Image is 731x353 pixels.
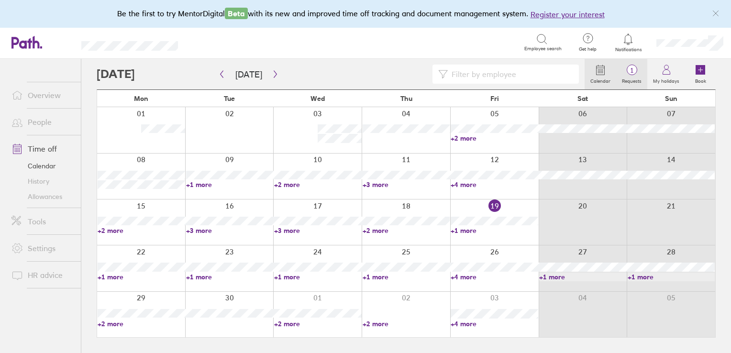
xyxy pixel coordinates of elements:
a: Notifications [613,33,644,53]
a: +2 more [363,226,450,235]
a: +1 more [451,226,538,235]
a: +4 more [451,273,538,281]
span: Beta [225,8,248,19]
a: +1 more [274,273,362,281]
a: Overview [4,86,81,105]
button: [DATE] [228,66,270,82]
span: Notifications [613,47,644,53]
a: +2 more [274,320,362,328]
a: +1 more [539,273,627,281]
a: +3 more [186,226,274,235]
span: Mon [134,95,148,102]
a: +2 more [98,226,185,235]
a: 1Requests [616,59,647,89]
label: My holidays [647,76,685,84]
span: Wed [310,95,325,102]
a: +3 more [274,226,362,235]
div: Be the first to try MentorDigital with its new and improved time off tracking and document manage... [117,8,614,20]
a: +3 more [363,180,450,189]
span: Fri [490,95,499,102]
a: +4 more [451,180,538,189]
span: Thu [400,95,412,102]
span: Employee search [524,46,562,52]
a: +1 more [98,273,185,281]
a: +2 more [274,180,362,189]
a: +2 more [451,134,538,143]
span: Get help [572,46,603,52]
a: +1 more [363,273,450,281]
a: +1 more [186,180,274,189]
a: People [4,112,81,132]
button: Register your interest [531,9,605,20]
a: Book [685,59,716,89]
label: Calendar [585,76,616,84]
a: Tools [4,212,81,231]
label: Requests [616,76,647,84]
span: 1 [616,66,647,74]
input: Filter by employee [448,65,573,83]
span: Tue [224,95,235,102]
a: Allowances [4,189,81,204]
a: +2 more [363,320,450,328]
a: +2 more [98,320,185,328]
a: +1 more [186,273,274,281]
a: History [4,174,81,189]
a: My holidays [647,59,685,89]
a: +1 more [628,273,715,281]
label: Book [689,76,712,84]
span: Sun [665,95,677,102]
a: Calendar [4,158,81,174]
a: HR advice [4,265,81,285]
a: Time off [4,139,81,158]
a: +4 more [451,320,538,328]
span: Sat [577,95,588,102]
a: Settings [4,239,81,258]
a: Calendar [585,59,616,89]
div: Search [204,38,228,46]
